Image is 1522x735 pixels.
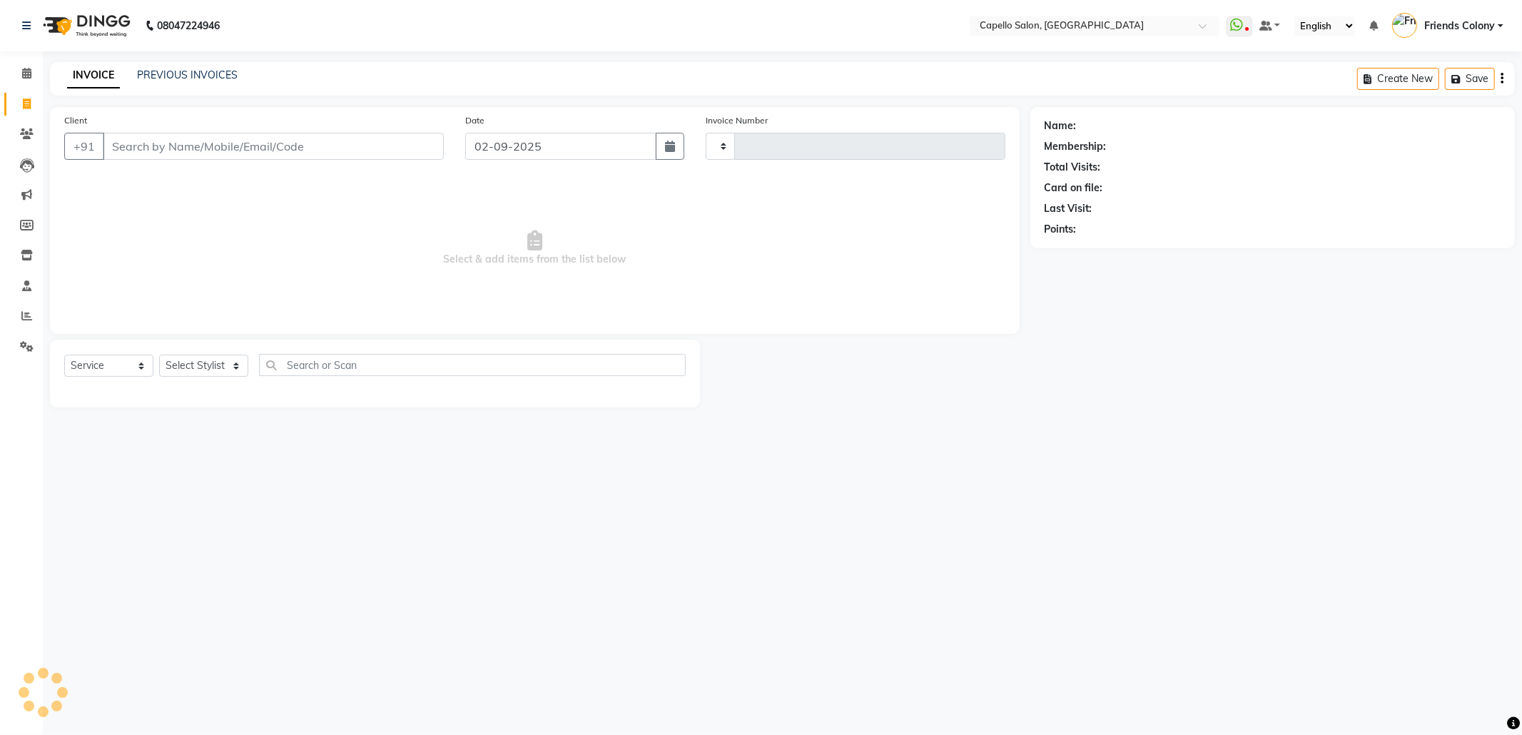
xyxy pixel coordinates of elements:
input: Search by Name/Mobile/Email/Code [103,133,444,160]
input: Search or Scan [259,354,686,376]
label: Client [64,114,87,127]
div: Points: [1045,222,1077,237]
button: Create New [1357,68,1439,90]
b: 08047224946 [157,6,220,46]
img: logo [36,6,134,46]
span: Select & add items from the list below [64,177,1005,320]
div: Total Visits: [1045,160,1101,175]
a: PREVIOUS INVOICES [137,69,238,81]
div: Name: [1045,118,1077,133]
div: Membership: [1045,139,1107,154]
label: Date [465,114,484,127]
button: Save [1445,68,1495,90]
span: Friends Colony [1424,19,1495,34]
div: Last Visit: [1045,201,1092,216]
a: INVOICE [67,63,120,88]
label: Invoice Number [706,114,768,127]
button: +91 [64,133,104,160]
div: Card on file: [1045,181,1103,196]
img: Friends Colony [1392,13,1417,38]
